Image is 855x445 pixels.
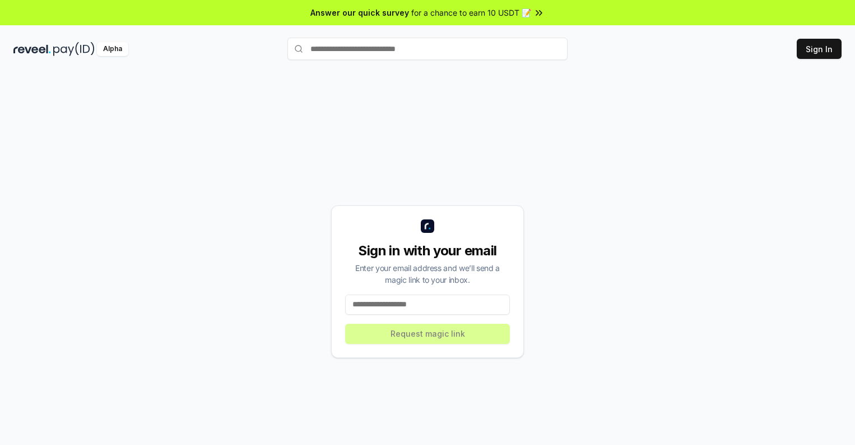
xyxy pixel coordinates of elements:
[345,242,510,260] div: Sign in with your email
[421,219,434,233] img: logo_small
[411,7,531,19] span: for a chance to earn 10 USDT 📝
[53,42,95,56] img: pay_id
[13,42,51,56] img: reveel_dark
[797,39,842,59] button: Sign In
[97,42,128,56] div: Alpha
[310,7,409,19] span: Answer our quick survey
[345,262,510,286] div: Enter your email address and we’ll send a magic link to your inbox.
